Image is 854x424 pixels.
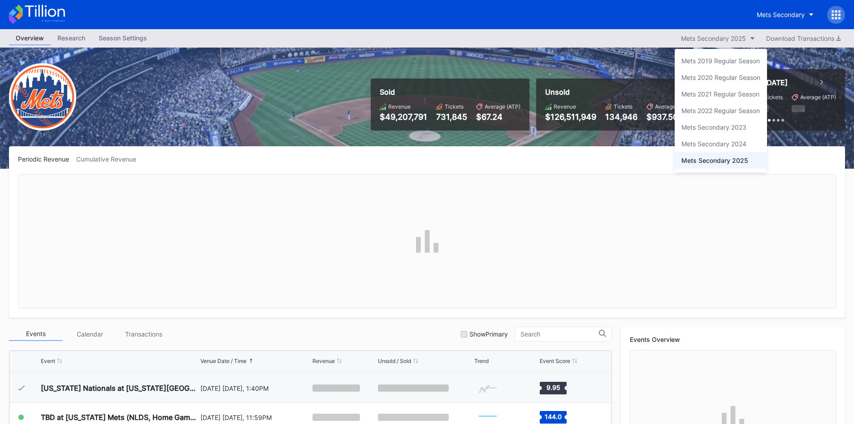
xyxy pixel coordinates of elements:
[681,57,760,65] div: Mets 2019 Regular Season
[681,123,746,131] div: Mets Secondary 2023
[681,107,760,114] div: Mets 2022 Regular Season
[681,74,760,81] div: Mets 2020 Regular Season
[681,140,746,148] div: Mets Secondary 2024
[681,157,748,164] div: Mets Secondary 2025
[681,90,759,98] div: Mets 2021 Regular Season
